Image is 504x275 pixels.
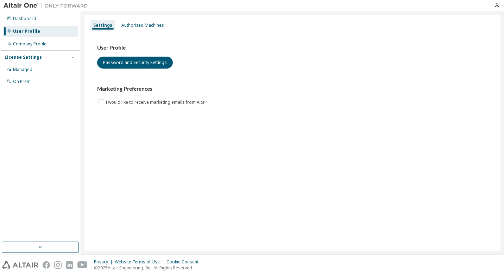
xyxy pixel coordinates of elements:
[43,261,50,269] img: facebook.svg
[166,259,203,265] div: Cookie Consent
[93,23,112,28] div: Settings
[115,259,166,265] div: Website Terms of Use
[97,57,173,69] button: Password and Security Settings
[13,79,31,84] div: On Prem
[94,259,115,265] div: Privacy
[13,28,40,34] div: User Profile
[94,265,203,271] p: © 2025 Altair Engineering, Inc. All Rights Reserved.
[97,85,488,92] h3: Marketing Preferences
[77,261,88,269] img: youtube.svg
[13,16,36,21] div: Dashboard
[54,261,62,269] img: instagram.svg
[121,23,164,28] div: Authorized Machines
[13,41,46,47] div: Company Profile
[106,98,209,107] label: I would like to receive marketing emails from Altair
[97,44,488,51] h3: User Profile
[5,55,42,60] div: License Settings
[2,261,38,269] img: altair_logo.svg
[66,261,73,269] img: linkedin.svg
[4,2,92,9] img: Altair One
[13,67,32,72] div: Managed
